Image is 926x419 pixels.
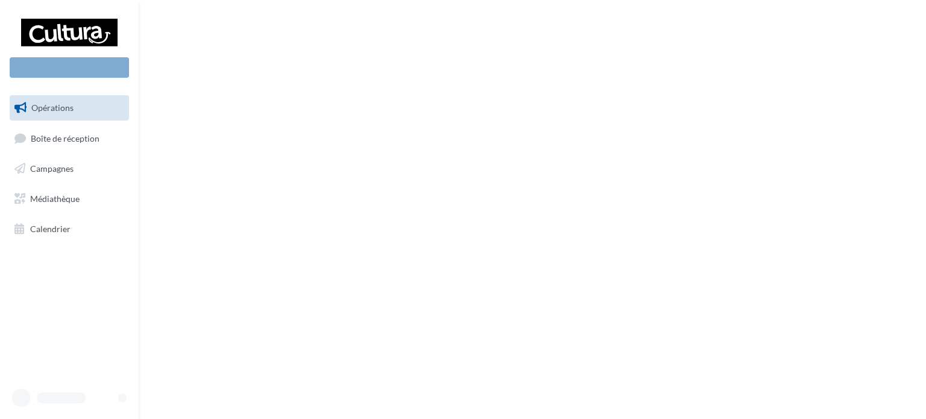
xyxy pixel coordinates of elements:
a: Campagnes [7,156,131,181]
span: Médiathèque [30,194,80,204]
a: Boîte de réception [7,125,131,151]
a: Opérations [7,95,131,121]
span: Opérations [31,102,74,113]
span: Boîte de réception [31,133,99,143]
div: Nouvelle campagne [10,57,129,78]
a: Calendrier [7,216,131,242]
span: Calendrier [30,223,71,233]
a: Médiathèque [7,186,131,212]
span: Campagnes [30,163,74,174]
